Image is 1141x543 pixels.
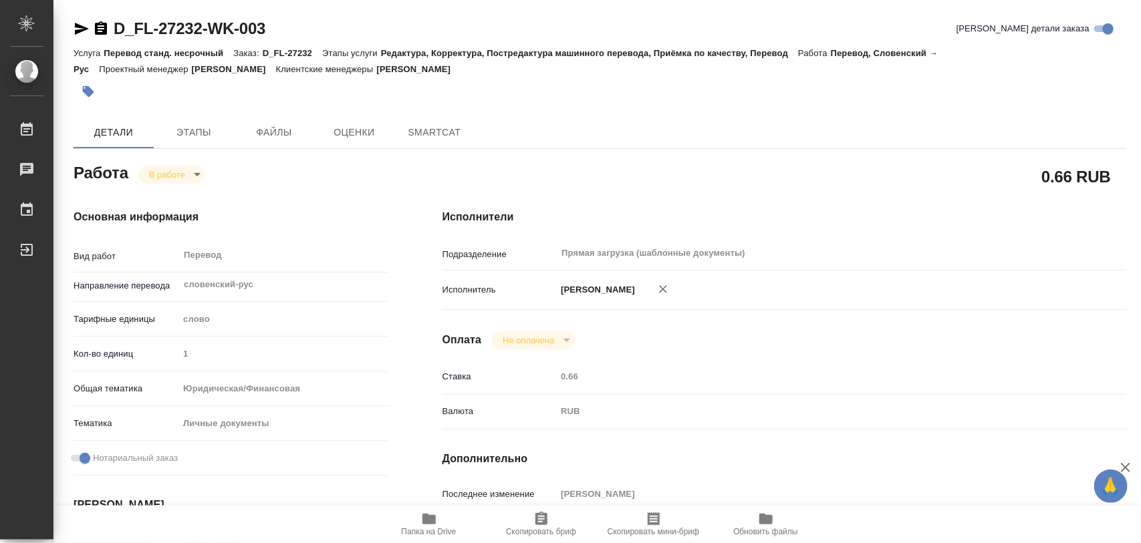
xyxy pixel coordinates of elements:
span: [PERSON_NAME] детали заказа [957,22,1090,35]
span: 🙏 [1100,472,1122,500]
button: Удалить исполнителя [648,275,678,304]
a: D_FL-27232-WK-003 [114,19,265,37]
p: Ставка [442,370,557,383]
button: Скопировать бриф [485,506,598,543]
button: Папка на Drive [373,506,485,543]
button: 🙏 [1094,470,1128,503]
button: Скопировать мини-бриф [598,506,710,543]
div: RUB [556,400,1069,423]
div: В работе [138,166,205,184]
h2: Работа [74,160,128,184]
p: Вид работ [74,250,178,263]
p: Подразделение [442,248,557,261]
span: Нотариальный заказ [93,451,178,465]
button: Не оплачена [499,335,558,346]
p: Этапы услуги [322,48,381,58]
span: Скопировать мини-бриф [608,527,699,536]
span: Оценки [322,124,386,141]
p: [PERSON_NAME] [556,283,635,297]
p: Кол-во единиц [74,347,178,361]
span: Детали [82,124,146,141]
button: Скопировать ссылку [93,21,109,37]
button: Добавить тэг [74,77,103,106]
h4: Оплата [442,332,482,348]
button: Скопировать ссылку для ЯМессенджера [74,21,90,37]
p: Тематика [74,417,178,430]
p: Заказ: [233,48,262,58]
p: [PERSON_NAME] [376,64,461,74]
h4: [PERSON_NAME] [74,497,389,513]
div: Юридическая/Финансовая [178,377,388,400]
h4: Основная информация [74,209,389,225]
div: слово [178,308,388,331]
button: В работе [145,169,189,180]
p: Услуга [74,48,104,58]
input: Пустое поле [178,344,388,363]
p: [PERSON_NAME] [192,64,276,74]
p: Общая тематика [74,382,178,395]
p: Направление перевода [74,279,178,293]
span: Папка на Drive [402,527,457,536]
p: Перевод станд. несрочный [104,48,233,58]
button: Обновить файлы [710,506,822,543]
span: Файлы [242,124,306,141]
p: Валюта [442,405,557,418]
div: Личные документы [178,412,388,435]
p: Клиентские менеджеры [276,64,377,74]
input: Пустое поле [556,367,1069,386]
p: Редактура, Корректура, Постредактура машинного перевода, Приёмка по качеству, Перевод [381,48,798,58]
p: Исполнитель [442,283,557,297]
p: Тарифные единицы [74,313,178,326]
span: Обновить файлы [733,527,798,536]
p: Проектный менеджер [99,64,191,74]
p: Работа [798,48,831,58]
input: Пустое поле [556,484,1069,504]
h4: Исполнители [442,209,1126,225]
h4: Дополнительно [442,451,1126,467]
span: Этапы [162,124,226,141]
p: D_FL-27232 [263,48,322,58]
h2: 0.66 RUB [1041,165,1111,188]
span: SmartCat [402,124,467,141]
span: Скопировать бриф [506,527,576,536]
p: Последнее изменение [442,488,557,501]
div: В работе [492,331,574,349]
